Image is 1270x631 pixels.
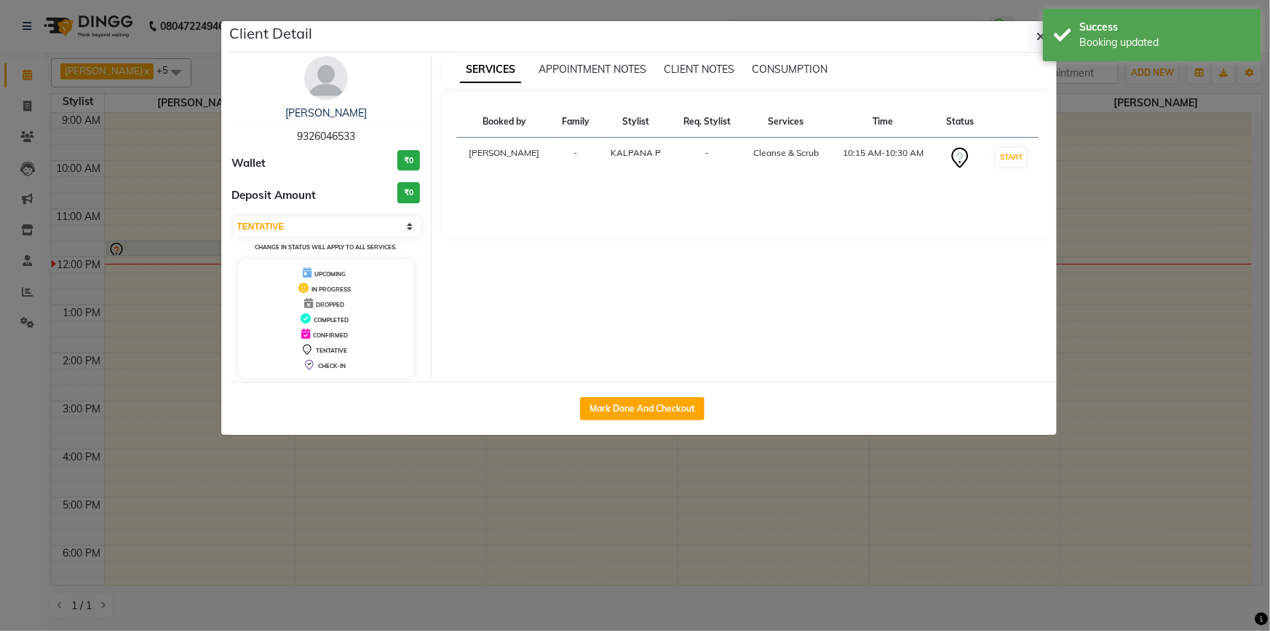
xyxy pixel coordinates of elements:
[664,63,734,76] span: CLIENT NOTES
[232,155,266,172] span: Wallet
[457,106,552,138] th: Booked by
[313,332,348,339] span: CONFIRMED
[996,148,1026,166] button: START
[397,182,420,203] h3: ₹0
[457,138,552,179] td: [PERSON_NAME]
[297,130,355,143] span: 9326046533
[285,106,367,119] a: [PERSON_NAME]
[316,347,347,354] span: TENTATIVE
[230,23,313,44] h5: Client Detail
[460,57,521,83] span: SERVICES
[580,397,705,420] button: Mark Done And Checkout
[311,286,351,293] span: IN PROGRESS
[318,362,346,369] span: CHECK-IN
[1079,20,1250,35] div: Success
[1079,35,1250,50] div: Booking updated
[552,138,600,179] td: -
[255,243,397,251] small: Change in status will apply to all services.
[830,138,936,179] td: 10:15 AM-10:30 AM
[742,106,830,138] th: Services
[936,106,984,138] th: Status
[314,270,346,278] span: UPCOMING
[752,63,828,76] span: CONSUMPTION
[672,138,742,179] td: -
[539,63,646,76] span: APPOINTMENT NOTES
[600,106,672,138] th: Stylist
[316,301,344,308] span: DROPPED
[750,146,822,160] div: Cleanse & Scrub
[672,106,742,138] th: Req. Stylist
[397,150,420,171] h3: ₹0
[552,106,600,138] th: Family
[232,187,317,204] span: Deposit Amount
[830,106,936,138] th: Time
[611,147,661,158] span: KALPANA P
[314,316,349,324] span: COMPLETED
[304,56,348,100] img: avatar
